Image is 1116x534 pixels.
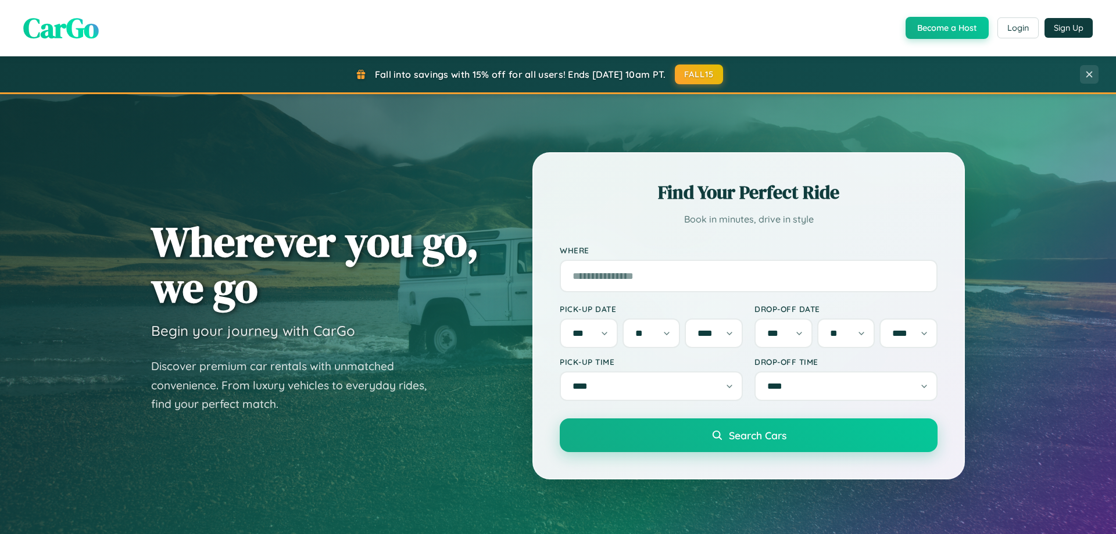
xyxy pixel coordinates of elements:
span: Fall into savings with 15% off for all users! Ends [DATE] 10am PT. [375,69,666,80]
label: Pick-up Time [560,357,743,367]
button: Search Cars [560,418,938,452]
label: Where [560,245,938,255]
p: Discover premium car rentals with unmatched convenience. From luxury vehicles to everyday rides, ... [151,357,442,414]
button: Sign Up [1045,18,1093,38]
button: FALL15 [675,64,724,84]
span: CarGo [23,9,99,47]
label: Pick-up Date [560,304,743,314]
h2: Find Your Perfect Ride [560,180,938,205]
h1: Wherever you go, we go [151,218,479,310]
h3: Begin your journey with CarGo [151,322,355,339]
button: Become a Host [906,17,989,39]
p: Book in minutes, drive in style [560,211,938,228]
span: Search Cars [729,429,786,442]
label: Drop-off Time [754,357,938,367]
label: Drop-off Date [754,304,938,314]
button: Login [997,17,1039,38]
